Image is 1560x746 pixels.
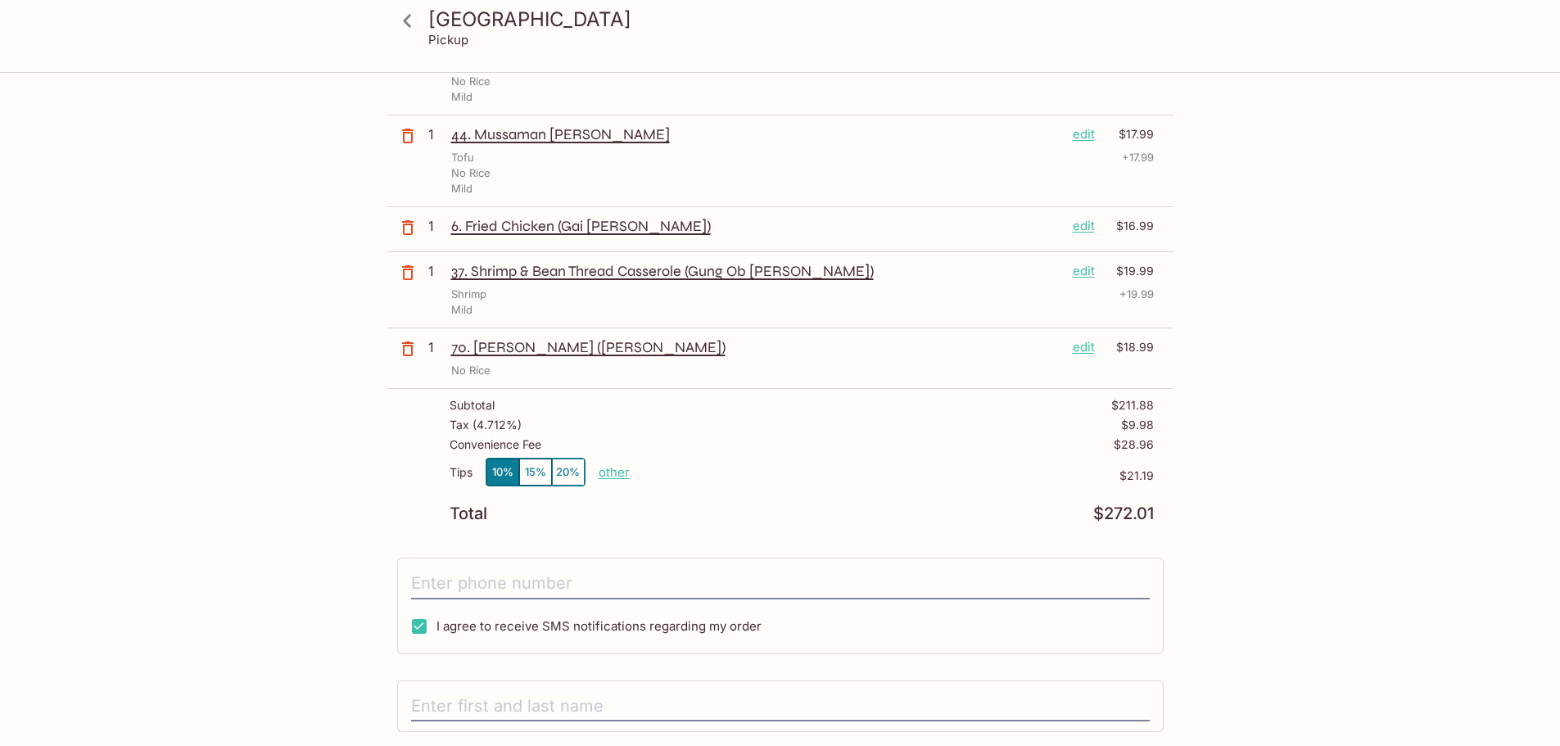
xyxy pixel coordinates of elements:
[1073,125,1095,143] p: edit
[552,459,585,486] button: 20%
[630,469,1154,482] p: $21.19
[451,150,474,165] p: Tofu
[428,125,445,143] p: 1
[411,568,1150,599] input: Enter phone number
[451,302,473,318] p: Mild
[451,287,486,302] p: Shrimp
[599,464,630,480] button: other
[428,262,445,280] p: 1
[451,165,491,181] p: No Rice
[428,217,445,235] p: 1
[450,506,487,522] p: Total
[451,181,473,197] p: Mild
[1073,338,1095,356] p: edit
[1114,438,1154,451] p: $28.96
[451,338,1060,356] p: 70. [PERSON_NAME] ([PERSON_NAME])
[428,32,468,47] p: Pickup
[451,74,491,89] p: No Rice
[1093,506,1154,522] p: $272.01
[450,418,522,432] p: Tax ( 4.712% )
[451,125,1060,143] p: 44. Mussaman [PERSON_NAME]
[451,262,1060,280] p: 37. Shrimp & Bean Thread Casserole (Gung Ob [PERSON_NAME])
[1122,150,1154,165] p: + 17.99
[1073,217,1095,235] p: edit
[450,438,541,451] p: Convenience Fee
[1105,217,1154,235] p: $16.99
[450,466,473,479] p: Tips
[450,399,495,412] p: Subtotal
[451,363,491,378] p: No Rice
[1119,287,1154,302] p: + 19.99
[451,89,473,105] p: Mild
[451,217,1060,235] p: 6. Fried Chicken (Gai [PERSON_NAME])
[1105,125,1154,143] p: $17.99
[519,459,552,486] button: 15%
[436,618,762,634] span: I agree to receive SMS notifications regarding my order
[1111,399,1154,412] p: $211.88
[1073,262,1095,280] p: edit
[486,459,519,486] button: 10%
[428,338,445,356] p: 1
[428,7,1160,32] h3: [GEOGRAPHIC_DATA]
[1121,418,1154,432] p: $9.98
[1105,262,1154,280] p: $19.99
[411,691,1150,722] input: Enter first and last name
[1105,338,1154,356] p: $18.99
